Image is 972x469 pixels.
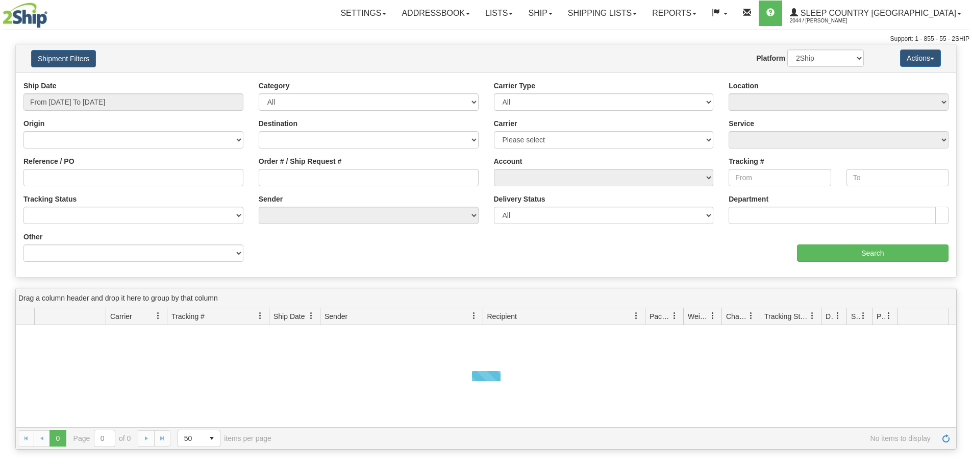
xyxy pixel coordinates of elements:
span: Delivery Status [826,311,834,322]
input: To [846,169,949,186]
div: grid grouping header [16,288,956,308]
a: Recipient filter column settings [628,307,645,325]
label: Carrier Type [494,81,535,91]
span: Tracking # [171,311,205,322]
label: Sender [259,194,283,204]
a: Sender filter column settings [465,307,483,325]
a: Packages filter column settings [666,307,683,325]
label: Destination [259,118,297,129]
span: Recipient [487,311,517,322]
a: Settings [333,1,394,26]
span: No items to display [286,434,931,442]
div: Support: 1 - 855 - 55 - 2SHIP [3,35,969,43]
label: Service [729,118,754,129]
a: Delivery Status filter column settings [829,307,846,325]
span: 50 [184,433,197,443]
a: Tracking # filter column settings [252,307,269,325]
a: Shipping lists [560,1,644,26]
a: Addressbook [394,1,478,26]
button: Shipment Filters [31,50,96,67]
span: Carrier [110,311,132,322]
a: Sleep Country [GEOGRAPHIC_DATA] 2044 / [PERSON_NAME] [782,1,969,26]
a: Carrier filter column settings [149,307,167,325]
a: Reports [644,1,704,26]
label: Order # / Ship Request # [259,156,342,166]
a: Weight filter column settings [704,307,721,325]
span: Page sizes drop down [178,430,220,447]
span: Sleep Country [GEOGRAPHIC_DATA] [798,9,956,17]
label: Tracking # [729,156,764,166]
input: From [729,169,831,186]
label: Reference / PO [23,156,74,166]
span: Weight [688,311,709,322]
a: Charge filter column settings [742,307,760,325]
a: Ship Date filter column settings [303,307,320,325]
span: Sender [325,311,347,322]
a: Shipment Issues filter column settings [855,307,872,325]
span: Pickup Status [877,311,885,322]
label: Account [494,156,522,166]
span: Charge [726,311,747,322]
button: Actions [900,50,941,67]
span: Tracking Status [764,311,809,322]
span: Packages [650,311,671,322]
label: Platform [756,53,785,63]
label: Ship Date [23,81,57,91]
span: Page 0 [49,430,66,447]
a: Tracking Status filter column settings [804,307,821,325]
label: Carrier [494,118,517,129]
label: Origin [23,118,44,129]
span: select [204,430,220,447]
span: Ship Date [273,311,305,322]
label: Location [729,81,758,91]
span: 2044 / [PERSON_NAME] [790,16,866,26]
a: Refresh [938,430,954,447]
img: logo2044.jpg [3,3,47,28]
label: Other [23,232,42,242]
label: Tracking Status [23,194,77,204]
span: items per page [178,430,271,447]
a: Ship [520,1,560,26]
span: Shipment Issues [851,311,860,322]
label: Delivery Status [494,194,545,204]
input: Search [797,244,949,262]
label: Department [729,194,768,204]
a: Pickup Status filter column settings [880,307,898,325]
a: Lists [478,1,520,26]
span: Page of 0 [73,430,131,447]
label: Category [259,81,290,91]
